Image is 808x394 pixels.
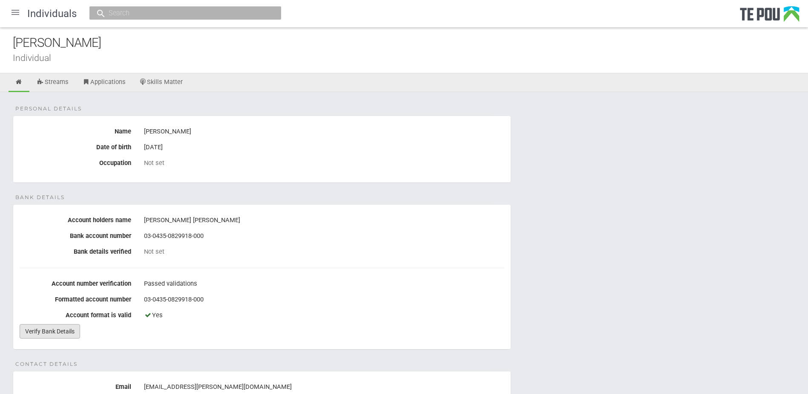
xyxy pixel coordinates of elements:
div: 03-0435-0829918-000 [144,229,504,243]
div: Not set [144,248,504,255]
label: Account number verification [13,277,138,287]
label: Account format is valid [13,308,138,319]
label: Bank account number [13,229,138,240]
label: Name [13,125,138,135]
div: Passed validations [144,277,504,291]
div: [PERSON_NAME] [144,125,504,139]
div: 03-0435-0829918-000 [144,293,504,307]
label: Occupation [13,156,138,167]
input: Search [106,9,256,17]
label: Formatted account number [13,293,138,303]
a: Skills Matter [133,73,190,92]
div: [PERSON_NAME] [PERSON_NAME] [144,213,504,228]
a: Streams [30,73,75,92]
label: Account holders name [13,213,138,224]
span: Contact details [15,360,78,368]
div: [DATE] [144,140,504,155]
span: Personal details [15,105,82,113]
label: Email [13,380,138,391]
div: [PERSON_NAME] [13,34,808,52]
div: Individual [13,53,808,62]
label: Date of birth [13,140,138,151]
label: Bank details verified [13,245,138,255]
div: Yes [144,308,504,323]
a: Verify Bank Details [20,324,80,339]
div: Not set [144,159,504,167]
a: Applications [76,73,132,92]
span: Bank details [15,194,65,201]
